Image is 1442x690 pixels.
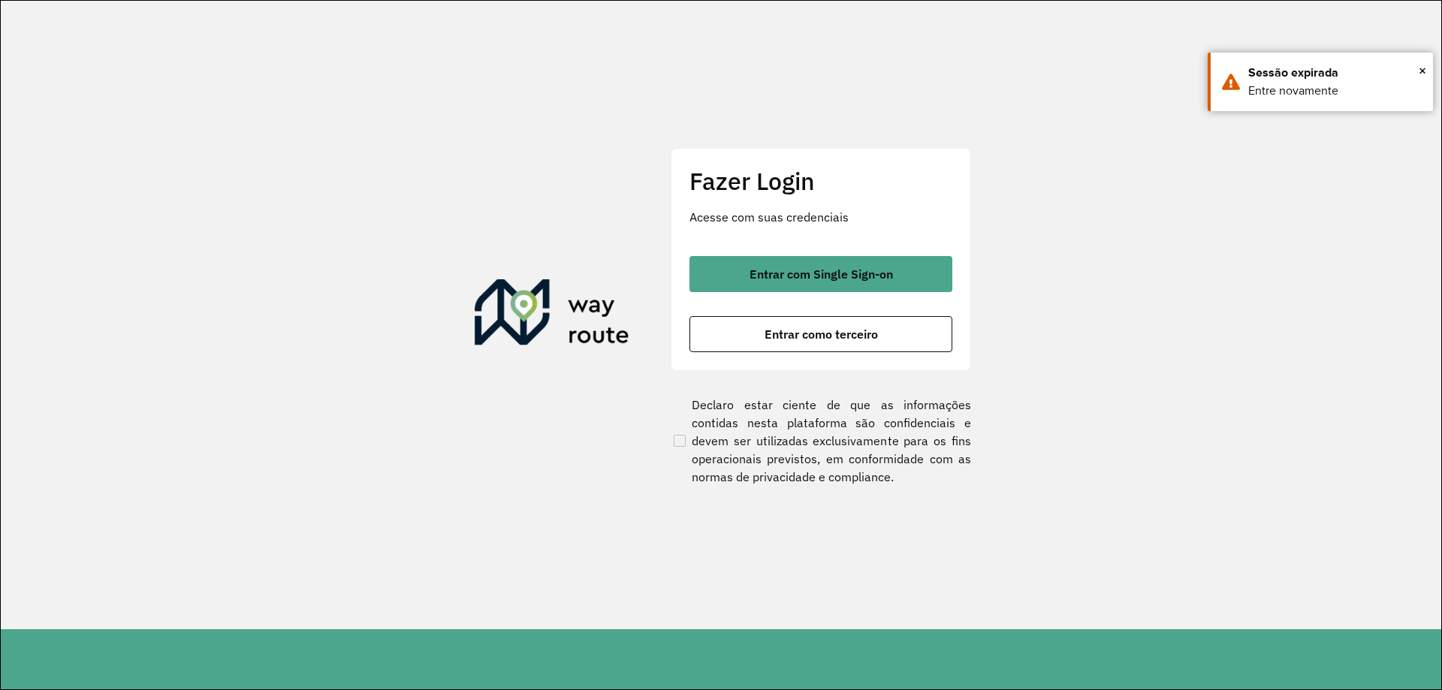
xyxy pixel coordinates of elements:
span: Entrar com Single Sign-on [750,268,893,280]
div: Sessão expirada [1248,64,1422,82]
h2: Fazer Login [689,167,952,195]
button: Close [1419,59,1426,82]
button: button [689,316,952,352]
button: button [689,256,952,292]
img: Roteirizador AmbevTech [475,279,629,351]
label: Declaro estar ciente de que as informações contidas nesta plataforma são confidenciais e devem se... [671,396,971,486]
div: Entre novamente [1248,82,1422,100]
span: × [1419,59,1426,82]
p: Acesse com suas credenciais [689,208,952,226]
span: Entrar como terceiro [765,328,878,340]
